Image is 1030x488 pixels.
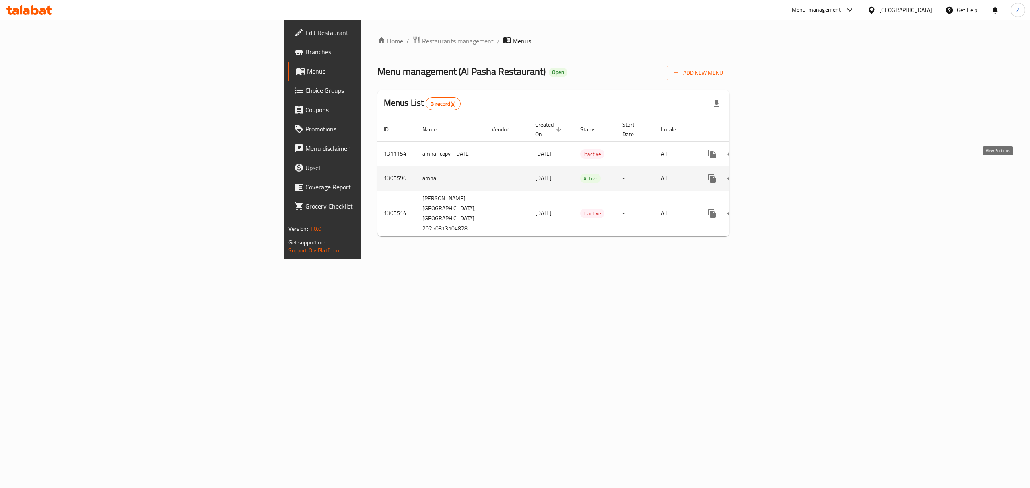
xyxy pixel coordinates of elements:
span: Vendor [492,125,519,134]
a: Upsell [288,158,457,177]
a: Grocery Checklist [288,197,457,216]
a: Branches [288,42,457,62]
span: 3 record(s) [426,100,460,108]
div: Total records count [426,97,461,110]
span: Branches [305,47,450,57]
button: Change Status [722,144,741,164]
a: Coupons [288,100,457,119]
li: / [497,36,500,46]
span: Z [1016,6,1020,14]
span: Add New Menu [674,68,723,78]
div: Export file [707,94,726,113]
a: Promotions [288,119,457,139]
span: Version: [288,223,308,234]
span: Get support on: [288,237,325,248]
span: Inactive [580,150,604,159]
button: Add New Menu [667,66,729,80]
td: - [616,166,655,191]
table: enhanced table [377,117,786,236]
div: Open [549,68,567,77]
span: Edit Restaurant [305,28,450,37]
td: All [655,166,696,191]
span: Locale [661,125,686,134]
a: Edit Restaurant [288,23,457,42]
span: Created On [535,120,564,139]
span: Active [580,174,601,183]
div: Inactive [580,149,604,159]
a: Coverage Report [288,177,457,197]
a: Menu disclaimer [288,139,457,158]
span: [DATE] [535,173,552,183]
span: Inactive [580,209,604,218]
th: Actions [696,117,786,142]
a: Menus [288,62,457,81]
span: Promotions [305,124,450,134]
td: - [616,191,655,236]
span: Start Date [622,120,645,139]
button: more [702,204,722,223]
span: Status [580,125,606,134]
span: Grocery Checklist [305,201,450,211]
span: [DATE] [535,208,552,218]
span: Open [549,69,567,76]
h2: Menus List [384,97,461,110]
span: ID [384,125,399,134]
span: 1.0.0 [309,223,322,234]
span: Menus [307,66,450,76]
td: All [655,141,696,166]
span: Name [422,125,447,134]
span: Coverage Report [305,182,450,192]
span: Menus [513,36,531,46]
span: [DATE] [535,148,552,159]
nav: breadcrumb [377,36,730,46]
span: Choice Groups [305,86,450,95]
button: more [702,144,722,164]
a: Choice Groups [288,81,457,100]
td: All [655,191,696,236]
button: more [702,169,722,188]
span: Menu management ( Al Pasha Restaurant ) [377,62,546,80]
td: - [616,141,655,166]
span: Upsell [305,163,450,172]
button: Change Status [722,169,741,188]
span: Coupons [305,105,450,115]
div: Menu-management [792,5,841,15]
a: Support.OpsPlatform [288,245,340,256]
div: [GEOGRAPHIC_DATA] [879,6,932,14]
button: Change Status [722,204,741,223]
span: Restaurants management [422,36,494,46]
span: Menu disclaimer [305,144,450,153]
